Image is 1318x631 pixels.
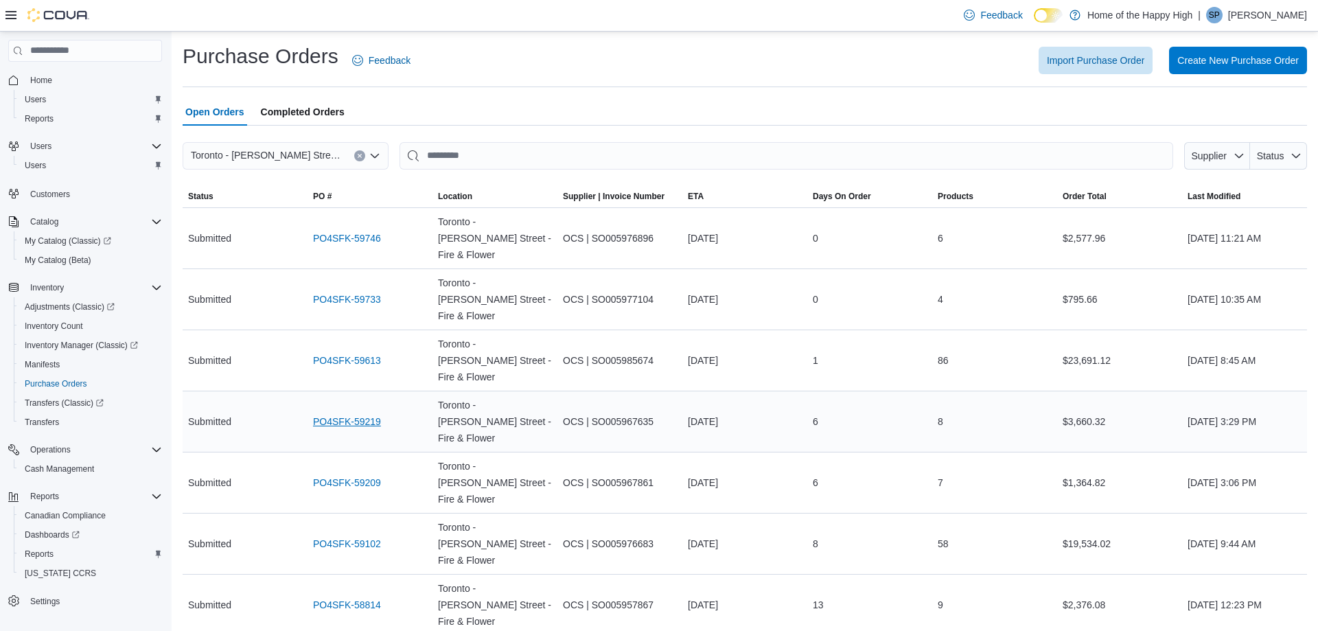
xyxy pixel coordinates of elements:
[1182,469,1307,496] div: [DATE] 3:06 PM
[438,519,552,569] span: Toronto - [PERSON_NAME] Street - Fire & Flower
[25,593,162,610] span: Settings
[19,233,117,249] a: My Catalog (Classic)
[682,347,807,374] div: [DATE]
[1182,225,1307,252] div: [DATE] 11:21 AM
[19,233,162,249] span: My Catalog (Classic)
[813,536,818,552] span: 8
[25,488,162,505] span: Reports
[19,111,59,127] a: Reports
[682,286,807,313] div: [DATE]
[30,189,70,200] span: Customers
[30,141,51,152] span: Users
[813,191,871,202] span: Days On Order
[261,98,345,126] span: Completed Orders
[813,352,818,369] span: 1
[25,441,76,458] button: Operations
[938,413,943,430] span: 8
[25,301,115,312] span: Adjustments (Classic)
[3,487,167,506] button: Reports
[1182,530,1307,558] div: [DATE] 9:44 AM
[25,160,46,171] span: Users
[438,580,552,630] span: Toronto - [PERSON_NAME] Street - Fire & Flower
[25,72,58,89] a: Home
[19,111,162,127] span: Reports
[438,336,552,385] span: Toronto - [PERSON_NAME] Street - Fire & Flower
[3,183,167,203] button: Customers
[1182,591,1307,619] div: [DATE] 12:23 PM
[1250,142,1307,170] button: Status
[19,527,85,543] a: Dashboards
[19,414,162,431] span: Transfers
[438,397,552,446] span: Toronto - [PERSON_NAME] Street - Fire & Flower
[19,546,162,562] span: Reports
[14,336,167,355] a: Inventory Manager (Classic)
[438,458,552,507] span: Toronto - [PERSON_NAME] Street - Fire & Flower
[938,291,943,308] span: 4
[438,191,472,202] span: Location
[682,408,807,435] div: [DATE]
[25,549,54,560] span: Reports
[8,65,162,626] nav: Complex example
[1198,7,1201,23] p: |
[25,441,162,458] span: Operations
[14,413,167,432] button: Transfers
[25,279,162,296] span: Inventory
[19,356,65,373] a: Manifests
[3,137,167,156] button: Users
[438,214,552,263] span: Toronto - [PERSON_NAME] Street - Fire & Flower
[19,157,162,174] span: Users
[19,252,97,268] a: My Catalog (Beta)
[3,70,167,90] button: Home
[313,230,381,246] a: PO4SFK-59746
[183,185,308,207] button: Status
[313,352,381,369] a: PO4SFK-59613
[1057,408,1182,435] div: $3,660.32
[813,230,818,246] span: 0
[1182,286,1307,313] div: [DATE] 10:35 AM
[557,286,682,313] div: OCS | SO005977104
[958,1,1028,29] a: Feedback
[19,337,162,354] span: Inventory Manager (Classic)
[25,236,111,246] span: My Catalog (Classic)
[682,185,807,207] button: ETA
[19,461,162,477] span: Cash Management
[19,527,162,543] span: Dashboards
[557,185,682,207] button: Supplier | Invoice Number
[938,597,943,613] span: 9
[14,564,167,583] button: [US_STATE] CCRS
[1057,591,1182,619] div: $2,376.08
[688,191,704,202] span: ETA
[1209,7,1220,23] span: SP
[19,546,59,562] a: Reports
[347,47,416,74] a: Feedback
[188,191,213,202] span: Status
[25,279,69,296] button: Inventory
[813,597,824,613] span: 13
[25,71,162,89] span: Home
[25,138,57,154] button: Users
[682,469,807,496] div: [DATE]
[980,8,1022,22] span: Feedback
[1182,408,1307,435] div: [DATE] 3:29 PM
[1188,191,1240,202] span: Last Modified
[19,461,100,477] a: Cash Management
[938,536,949,552] span: 58
[1057,185,1182,207] button: Order Total
[19,299,162,315] span: Adjustments (Classic)
[183,43,338,70] h1: Purchase Orders
[25,593,65,610] a: Settings
[19,318,162,334] span: Inventory Count
[25,94,46,105] span: Users
[1039,47,1153,74] button: Import Purchase Order
[30,216,58,227] span: Catalog
[1192,150,1227,161] span: Supplier
[188,413,231,430] span: Submitted
[313,413,381,430] a: PO4SFK-59219
[25,378,87,389] span: Purchase Orders
[14,355,167,374] button: Manifests
[25,113,54,124] span: Reports
[1257,150,1284,161] span: Status
[313,191,332,202] span: PO #
[438,275,552,324] span: Toronto - [PERSON_NAME] Street - Fire & Flower
[14,297,167,317] a: Adjustments (Classic)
